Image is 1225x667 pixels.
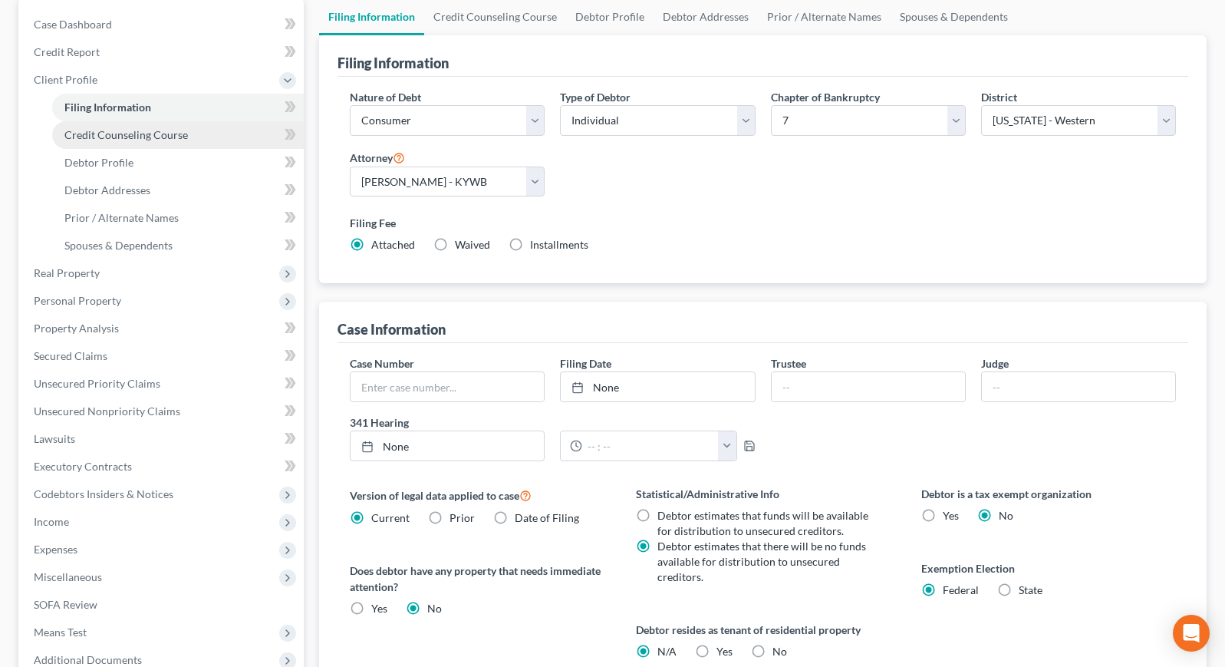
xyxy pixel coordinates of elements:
[582,431,719,461] input: -- : --
[716,645,733,658] span: Yes
[21,425,304,453] a: Lawsuits
[350,563,604,595] label: Does debtor have any property that needs immediate attention?
[34,515,69,528] span: Income
[1019,583,1042,596] span: State
[52,94,304,121] a: Filing Information
[34,626,87,639] span: Means Test
[515,511,579,524] span: Date of Filing
[52,149,304,177] a: Debtor Profile
[982,372,1175,401] input: --
[34,377,160,390] span: Unsecured Priority Claims
[338,54,449,72] div: Filing Information
[52,177,304,204] a: Debtor Addresses
[34,404,180,418] span: Unsecured Nonpriority Claims
[21,398,304,425] a: Unsecured Nonpriority Claims
[921,560,1176,576] label: Exemption Election
[34,543,77,556] span: Expenses
[21,591,304,619] a: SOFA Review
[52,204,304,232] a: Prior / Alternate Names
[772,645,787,658] span: No
[34,598,97,611] span: SOFA Review
[21,38,304,66] a: Credit Report
[34,322,119,335] span: Property Analysis
[560,355,611,371] label: Filing Date
[560,89,631,105] label: Type of Debtor
[561,372,754,401] a: None
[657,509,868,537] span: Debtor estimates that funds will be available for distribution to unsecured creditors.
[52,232,304,259] a: Spouses & Dependents
[21,342,304,370] a: Secured Claims
[371,602,387,615] span: Yes
[34,653,142,666] span: Additional Documents
[371,238,415,251] span: Attached
[427,602,442,615] span: No
[943,583,979,596] span: Federal
[771,89,880,105] label: Chapter of Bankruptcy
[52,121,304,149] a: Credit Counseling Course
[350,215,1176,231] label: Filing Fee
[64,211,179,224] span: Prior / Alternate Names
[34,18,112,31] span: Case Dashboard
[34,73,97,86] span: Client Profile
[21,315,304,342] a: Property Analysis
[999,509,1013,522] span: No
[636,486,891,502] label: Statistical/Administrative Info
[21,11,304,38] a: Case Dashboard
[350,148,405,167] label: Attorney
[64,183,150,196] span: Debtor Addresses
[657,540,866,583] span: Debtor estimates that there will be no funds available for distribution to unsecured creditors.
[34,294,121,307] span: Personal Property
[371,511,410,524] span: Current
[351,372,544,401] input: Enter case number...
[21,453,304,480] a: Executory Contracts
[771,355,806,371] label: Trustee
[350,355,414,371] label: Case Number
[1173,615,1210,652] div: Open Intercom Messenger
[34,460,132,473] span: Executory Contracts
[455,238,490,251] span: Waived
[338,320,446,338] div: Case Information
[636,622,891,638] label: Debtor resides as tenant of residential property
[350,89,421,105] label: Nature of Debt
[981,89,1017,105] label: District
[981,355,1009,371] label: Judge
[350,486,604,504] label: Version of legal data applied to case
[351,431,544,461] a: None
[34,487,173,500] span: Codebtors Insiders & Notices
[772,372,965,401] input: --
[449,511,475,524] span: Prior
[34,570,102,583] span: Miscellaneous
[64,128,188,141] span: Credit Counseling Course
[921,486,1176,502] label: Debtor is a tax exempt organization
[64,239,173,252] span: Spouses & Dependents
[342,414,762,431] label: 341 Hearing
[34,432,75,445] span: Lawsuits
[34,45,100,58] span: Credit Report
[21,370,304,398] a: Unsecured Priority Claims
[657,645,677,658] span: N/A
[943,509,959,522] span: Yes
[34,266,100,279] span: Real Property
[64,156,133,169] span: Debtor Profile
[64,101,151,114] span: Filing Information
[530,238,588,251] span: Installments
[34,349,107,362] span: Secured Claims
